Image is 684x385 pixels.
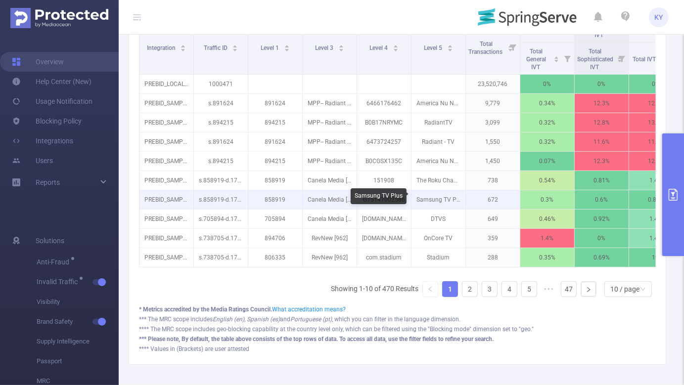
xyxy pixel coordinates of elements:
i: icon: down [640,286,646,293]
p: 12.3% [575,152,629,171]
span: Traffic ID [204,44,229,51]
p: 1,550 [466,132,520,151]
span: Passport [37,351,119,371]
p: s.891624 [194,94,248,113]
i: icon: caret-down [447,47,453,50]
p: s.738705-d.1761064 [194,229,248,248]
p: s.894215 [194,152,248,171]
li: Next Page [581,281,596,297]
p: 1.4% [629,171,683,190]
p: 0.92% [575,210,629,228]
span: Integration [147,44,177,51]
p: 359 [466,229,520,248]
p: 891624 [248,132,302,151]
p: Radiant - TV [411,132,465,151]
span: Level 5 [424,44,444,51]
li: Next 5 Pages [541,281,557,297]
li: 1 [442,281,458,297]
p: 1000471 [194,75,248,93]
i: icon: caret-down [554,58,559,61]
span: Reports [36,178,60,186]
p: 0.07% [520,152,574,171]
div: *** The MRC scope includes and , which you can filter in the language dimension. [139,315,656,324]
p: 1.4% [629,210,683,228]
img: Protected Media [10,8,108,28]
p: 705894 [248,210,302,228]
p: 12.3% [575,94,629,113]
span: Total IVT [633,56,658,63]
p: PREBID_SAMPLE [139,248,193,267]
p: 9,779 [466,94,520,113]
p: 3,099 [466,113,520,132]
i: English (en), Spanish (es) [213,316,280,323]
p: s.738705-d.1761064 [194,248,248,267]
p: 11.9% [629,132,683,151]
p: 0.46% [520,210,574,228]
p: PREBID_SAMPLE [139,132,193,151]
div: *** Please note, By default, the table above consists of the top rows of data. To access all data... [139,335,656,343]
p: Canela Media [1113] [303,190,357,209]
div: Sort [553,55,559,61]
p: 894215 [248,113,302,132]
div: Samsung TV Plus [351,188,407,204]
div: Sort [393,43,399,49]
div: Sort [232,43,238,49]
span: Visibility [37,292,119,312]
a: 1 [443,282,457,297]
p: MPP-- Radiant Technologies [2040] [303,94,357,113]
div: **** The MRC scope includes geo-blocking capability at the country level only, which can be filte... [139,325,656,334]
p: Canela Media [1113] [303,210,357,228]
p: PREBID_LOCAL_CACHE [139,75,193,93]
p: MPP-- Radiant Technologies [2040] [303,152,357,171]
p: 23,520,746 [466,75,520,93]
p: 151908 [357,171,411,190]
p: 6466176462 [357,94,411,113]
p: 0.32% [520,132,574,151]
p: 672 [466,190,520,209]
a: Usage Notification [12,91,92,111]
i: icon: right [586,287,592,293]
p: 288 [466,248,520,267]
span: Level 3 [315,44,335,51]
i: icon: caret-down [393,47,398,50]
p: 12.6% [629,94,683,113]
p: MPP-- Radiant Technologies [2040] [303,132,357,151]
p: 0% [520,75,574,93]
p: Stadium [411,248,465,267]
p: 6473724257 [357,132,411,151]
i: icon: caret-up [232,43,238,46]
i: icon: caret-down [232,47,238,50]
p: OnCore TV [411,229,465,248]
p: 0% [629,75,683,93]
a: Reports [36,172,60,192]
p: 1% [629,248,683,267]
p: 12.3% [629,152,683,171]
p: 891624 [248,94,302,113]
p: RevNew [962] [303,229,357,248]
a: 2 [462,282,477,297]
p: PREBID_SAMPLE [139,190,193,209]
p: 0.34% [520,94,574,113]
p: 12.8% [575,113,629,132]
div: 10 / page [610,282,639,297]
p: 1.4% [629,229,683,248]
p: s.858919-d.1761064 [194,190,248,209]
b: * Metrics accredited by the Media Ratings Council. [139,306,272,313]
i: icon: caret-up [338,43,344,46]
p: 0.6% [575,190,629,209]
a: Help Center (New) [12,72,91,91]
i: icon: caret-down [181,47,186,50]
span: Total General IVT [527,48,547,71]
p: 738 [466,171,520,190]
p: 1,450 [466,152,520,171]
a: Overview [12,52,64,72]
span: Solutions [36,231,64,251]
p: PREBID_SAMPLE [139,229,193,248]
p: [DOMAIN_NAME] [357,229,411,248]
p: America Nu Network [411,94,465,113]
p: s.894215 [194,113,248,132]
li: 5 [521,281,537,297]
p: The Roku Channel [411,171,465,190]
span: ••• [541,281,557,297]
i: Filter menu [560,43,574,74]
